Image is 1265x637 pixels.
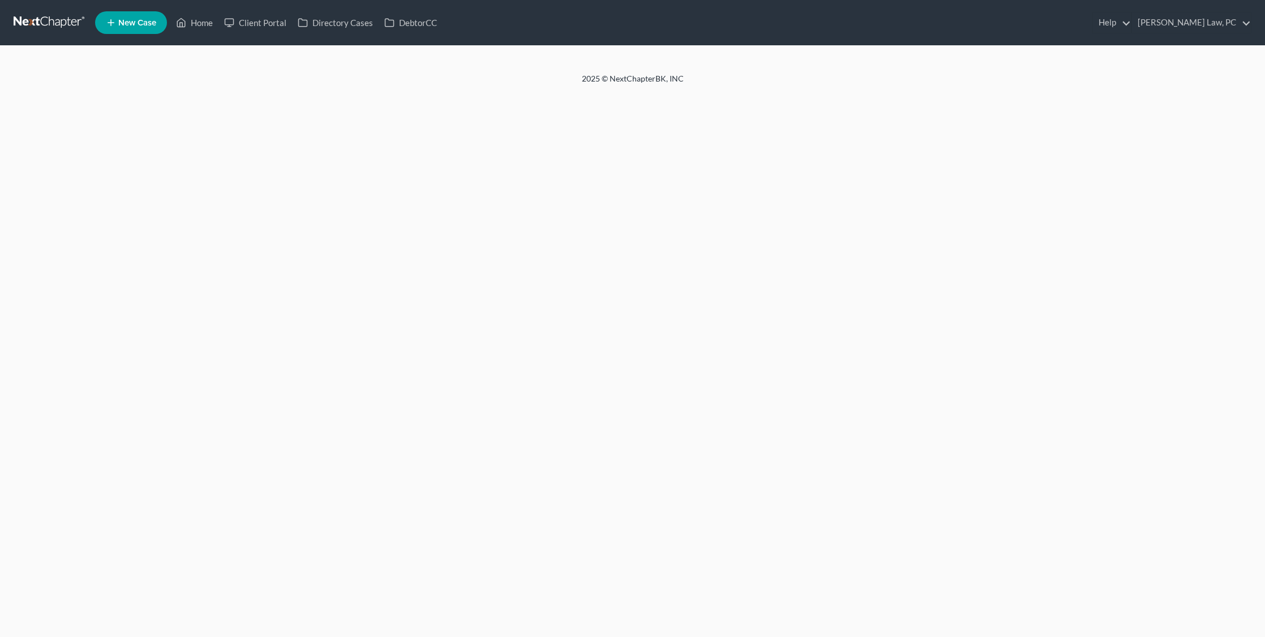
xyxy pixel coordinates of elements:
div: 2025 © NextChapterBK, INC [310,73,955,93]
a: Directory Cases [292,12,379,33]
a: Client Portal [218,12,292,33]
a: Home [170,12,218,33]
new-legal-case-button: New Case [95,11,167,34]
a: [PERSON_NAME] Law, PC [1132,12,1251,33]
a: DebtorCC [379,12,443,33]
a: Help [1093,12,1131,33]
